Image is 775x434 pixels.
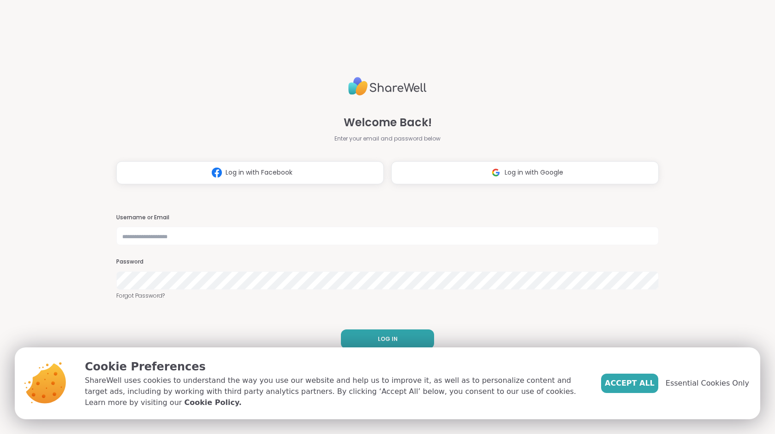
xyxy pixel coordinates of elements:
[666,378,749,389] span: Essential Cookies Only
[85,375,586,408] p: ShareWell uses cookies to understand the way you use our website and help us to improve it, as we...
[226,168,292,177] span: Log in with Facebook
[208,164,226,181] img: ShareWell Logomark
[391,161,659,184] button: Log in with Google
[116,258,659,266] h3: Password
[505,168,563,177] span: Log in with Google
[378,335,398,343] span: LOG IN
[116,214,659,222] h3: Username or Email
[116,161,384,184] button: Log in with Facebook
[344,114,432,131] span: Welcome Back!
[85,358,586,375] p: Cookie Preferences
[605,378,655,389] span: Accept All
[341,329,434,349] button: LOG IN
[334,135,441,143] span: Enter your email and password below
[116,292,659,300] a: Forgot Password?
[184,397,241,408] a: Cookie Policy.
[348,73,427,100] img: ShareWell Logo
[487,164,505,181] img: ShareWell Logomark
[601,374,658,393] button: Accept All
